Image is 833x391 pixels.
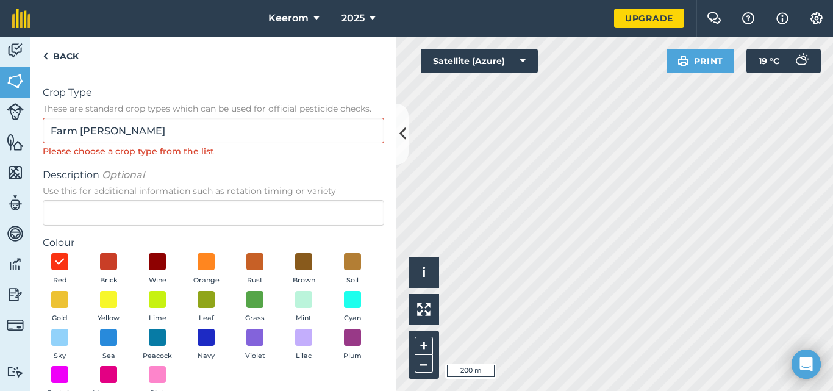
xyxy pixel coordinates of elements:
span: Gold [52,313,68,324]
button: Leaf [189,291,223,324]
button: Brick [91,253,126,286]
img: svg+xml;base64,PHN2ZyB4bWxucz0iaHR0cDovL3d3dy53My5vcmcvMjAwMC9zdmciIHdpZHRoPSI1NiIgaGVpZ2h0PSI2MC... [7,163,24,182]
span: Soil [346,275,359,286]
span: Red [53,275,67,286]
a: Back [30,37,91,73]
span: Orange [193,275,220,286]
span: These are standard crop types which can be used for official pesticide checks. [43,102,384,115]
button: Red [43,253,77,286]
img: A cog icon [809,12,824,24]
span: Yellow [98,313,120,324]
span: Mint [296,313,312,324]
img: svg+xml;base64,PHN2ZyB4bWxucz0iaHR0cDovL3d3dy53My5vcmcvMjAwMC9zdmciIHdpZHRoPSIxOCIgaGVpZ2h0PSIyNC... [54,254,65,269]
button: – [415,355,433,373]
button: Yellow [91,291,126,324]
button: Navy [189,329,223,362]
button: Sky [43,329,77,362]
img: svg+xml;base64,PHN2ZyB4bWxucz0iaHR0cDovL3d3dy53My5vcmcvMjAwMC9zdmciIHdpZHRoPSIxNyIgaGVpZ2h0PSIxNy... [776,11,788,26]
button: Lime [140,291,174,324]
input: Start typing to search for crop type [43,118,384,143]
img: svg+xml;base64,PD94bWwgdmVyc2lvbj0iMS4wIiBlbmNvZGluZz0idXRmLTgiPz4KPCEtLSBHZW5lcmF0b3I6IEFkb2JlIE... [7,194,24,212]
span: Brick [100,275,118,286]
span: Navy [198,351,215,362]
span: Plum [343,351,362,362]
img: svg+xml;base64,PHN2ZyB4bWxucz0iaHR0cDovL3d3dy53My5vcmcvMjAwMC9zdmciIHdpZHRoPSI1NiIgaGVpZ2h0PSI2MC... [7,72,24,90]
span: Rust [247,275,263,286]
img: Four arrows, one pointing top left, one top right, one bottom right and the last bottom left [417,303,431,316]
span: Grass [245,313,265,324]
span: Leaf [199,313,214,324]
img: svg+xml;base64,PHN2ZyB4bWxucz0iaHR0cDovL3d3dy53My5vcmcvMjAwMC9zdmciIHdpZHRoPSI5IiBoZWlnaHQ9IjI0Ii... [43,49,48,63]
button: Soil [335,253,370,286]
button: 19 °C [746,49,821,73]
span: Crop Type [43,85,384,100]
span: 19 ° C [759,49,779,73]
span: Wine [149,275,166,286]
img: Two speech bubbles overlapping with the left bubble in the forefront [707,12,721,24]
img: A question mark icon [741,12,756,24]
img: svg+xml;base64,PHN2ZyB4bWxucz0iaHR0cDovL3d3dy53My5vcmcvMjAwMC9zdmciIHdpZHRoPSI1NiIgaGVpZ2h0PSI2MC... [7,133,24,151]
img: svg+xml;base64,PD94bWwgdmVyc2lvbj0iMS4wIiBlbmNvZGluZz0idXRmLTgiPz4KPCEtLSBHZW5lcmF0b3I6IEFkb2JlIE... [7,103,24,120]
span: Peacock [143,351,172,362]
button: i [409,257,439,288]
label: Colour [43,235,384,250]
img: svg+xml;base64,PD94bWwgdmVyc2lvbj0iMS4wIiBlbmNvZGluZz0idXRmLTgiPz4KPCEtLSBHZW5lcmF0b3I6IEFkb2JlIE... [7,366,24,378]
span: Violet [245,351,265,362]
img: svg+xml;base64,PD94bWwgdmVyc2lvbj0iMS4wIiBlbmNvZGluZz0idXRmLTgiPz4KPCEtLSBHZW5lcmF0b3I6IEFkb2JlIE... [7,224,24,243]
div: Please choose a crop type from the list [43,145,384,158]
span: Lime [149,313,166,324]
span: 2025 [341,11,365,26]
button: Brown [287,253,321,286]
button: Print [667,49,735,73]
a: Upgrade [614,9,684,28]
button: Sea [91,329,126,362]
span: Lilac [296,351,312,362]
button: Wine [140,253,174,286]
span: i [422,265,426,280]
button: Satellite (Azure) [421,49,538,73]
button: Gold [43,291,77,324]
button: Mint [287,291,321,324]
span: Sea [102,351,115,362]
button: + [415,337,433,355]
img: svg+xml;base64,PD94bWwgdmVyc2lvbj0iMS4wIiBlbmNvZGluZz0idXRmLTgiPz4KPCEtLSBHZW5lcmF0b3I6IEFkb2JlIE... [7,317,24,334]
span: Keerom [268,11,309,26]
span: Use this for additional information such as rotation timing or variety [43,185,384,197]
button: Peacock [140,329,174,362]
button: Grass [238,291,272,324]
img: fieldmargin Logo [12,9,30,28]
button: Cyan [335,291,370,324]
img: svg+xml;base64,PD94bWwgdmVyc2lvbj0iMS4wIiBlbmNvZGluZz0idXRmLTgiPz4KPCEtLSBHZW5lcmF0b3I6IEFkb2JlIE... [789,49,813,73]
span: Description [43,168,384,182]
button: Orange [189,253,223,286]
img: svg+xml;base64,PHN2ZyB4bWxucz0iaHR0cDovL3d3dy53My5vcmcvMjAwMC9zdmciIHdpZHRoPSIxOSIgaGVpZ2h0PSIyNC... [677,54,689,68]
span: Sky [54,351,66,362]
img: svg+xml;base64,PD94bWwgdmVyc2lvbj0iMS4wIiBlbmNvZGluZz0idXRmLTgiPz4KPCEtLSBHZW5lcmF0b3I6IEFkb2JlIE... [7,41,24,60]
span: Brown [293,275,315,286]
button: Lilac [287,329,321,362]
img: svg+xml;base64,PD94bWwgdmVyc2lvbj0iMS4wIiBlbmNvZGluZz0idXRmLTgiPz4KPCEtLSBHZW5lcmF0b3I6IEFkb2JlIE... [7,255,24,273]
span: Cyan [344,313,361,324]
button: Plum [335,329,370,362]
em: Optional [102,169,145,181]
div: Open Intercom Messenger [792,350,821,379]
img: svg+xml;base64,PD94bWwgdmVyc2lvbj0iMS4wIiBlbmNvZGluZz0idXRmLTgiPz4KPCEtLSBHZW5lcmF0b3I6IEFkb2JlIE... [7,285,24,304]
button: Violet [238,329,272,362]
button: Rust [238,253,272,286]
